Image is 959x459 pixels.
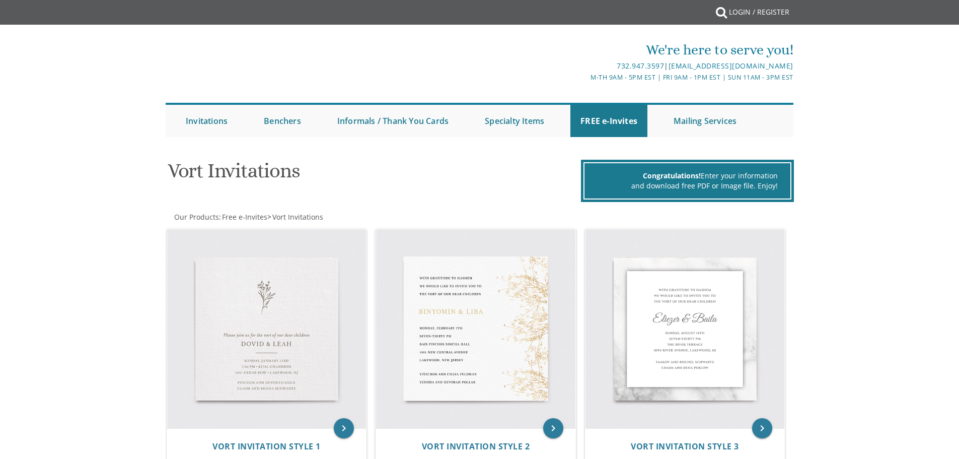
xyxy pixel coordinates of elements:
div: : [166,212,480,222]
a: Mailing Services [663,105,747,137]
a: Specialty Items [475,105,554,137]
a: Vort Invitation Style 3 [631,442,739,451]
a: Vort Invitations [271,212,323,222]
div: M-Th 9am - 5pm EST | Fri 9am - 1pm EST | Sun 11am - 3pm EST [376,72,793,83]
span: Congratulations! [643,171,701,180]
img: Vort Invitation Style 1 [167,229,366,429]
a: keyboard_arrow_right [334,418,354,438]
a: Free e-Invites [221,212,267,222]
a: Vort Invitation Style 1 [212,442,321,451]
div: We're here to serve you! [376,40,793,60]
a: Invitations [176,105,238,137]
a: 732.947.3597 [617,61,664,71]
a: keyboard_arrow_right [543,418,563,438]
a: Vort Invitation Style 2 [422,442,530,451]
span: Vort Invitations [272,212,323,222]
span: Vort Invitation Style 1 [212,441,321,452]
h1: Vort Invitations [168,160,578,189]
a: keyboard_arrow_right [752,418,772,438]
img: Vort Invitation Style 2 [376,229,575,429]
a: Informals / Thank You Cards [327,105,459,137]
div: | [376,60,793,72]
div: and download free PDF or Image file. Enjoy! [597,181,778,191]
span: > [267,212,323,222]
a: Benchers [254,105,311,137]
a: FREE e-Invites [570,105,647,137]
a: [EMAIL_ADDRESS][DOMAIN_NAME] [669,61,793,71]
img: Vort Invitation Style 3 [585,229,785,429]
span: Free e-Invites [222,212,267,222]
span: Vort Invitation Style 2 [422,441,530,452]
span: Vort Invitation Style 3 [631,441,739,452]
a: Our Products [173,212,219,222]
div: Enter your information [597,171,778,181]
